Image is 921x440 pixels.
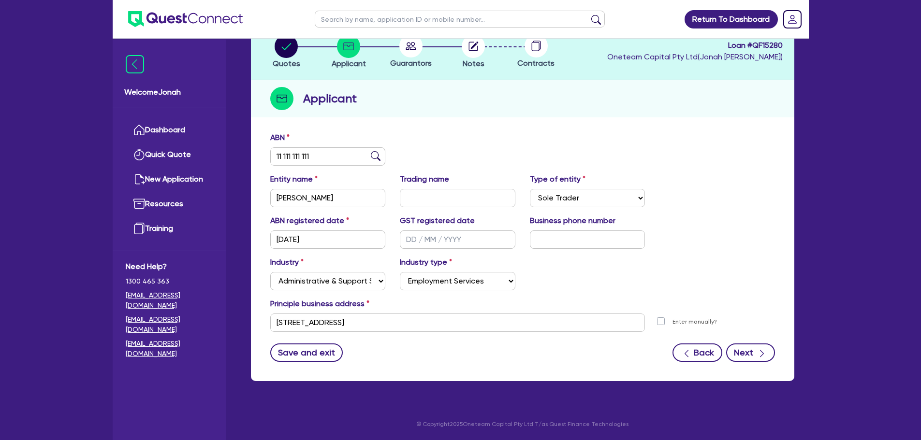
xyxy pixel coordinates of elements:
[124,86,215,98] span: Welcome Jonah
[126,290,213,311] a: [EMAIL_ADDRESS][DOMAIN_NAME]
[272,34,301,70] button: Quotes
[244,420,801,428] p: © Copyright 2025 Oneteam Capital Pty Ltd T/as Quest Finance Technologies
[133,173,145,185] img: new-application
[270,173,318,185] label: Entity name
[315,11,605,28] input: Search by name, application ID or mobile number...
[126,216,213,241] a: Training
[270,256,304,268] label: Industry
[607,40,783,51] span: Loan # QF15280
[780,7,805,32] a: Dropdown toggle
[332,59,366,68] span: Applicant
[400,215,475,227] label: GST registered date
[270,215,349,227] label: ABN registered date
[390,58,432,68] span: Guarantors
[400,256,452,268] label: Industry type
[400,230,515,249] input: DD / MM / YYYY
[726,343,775,362] button: Next
[517,58,555,68] span: Contracts
[126,192,213,216] a: Resources
[461,34,485,70] button: Notes
[270,343,343,362] button: Save and exit
[128,11,243,27] img: quest-connect-logo-blue
[126,118,213,142] a: Dashboard
[672,343,722,362] button: Back
[126,314,213,335] a: [EMAIL_ADDRESS][DOMAIN_NAME]
[126,276,213,286] span: 1300 465 363
[463,59,484,68] span: Notes
[400,173,449,185] label: Trading name
[672,317,717,326] label: Enter manually?
[270,132,290,143] label: ABN
[273,59,300,68] span: Quotes
[126,142,213,167] a: Quick Quote
[303,90,357,107] h2: Applicant
[126,261,213,272] span: Need Help?
[126,339,213,359] a: [EMAIL_ADDRESS][DOMAIN_NAME]
[133,223,145,234] img: training
[126,167,213,192] a: New Application
[685,10,778,28] a: Return To Dashboard
[126,55,144,73] img: icon-menu-close
[270,298,369,310] label: Principle business address
[371,151,380,161] img: abn-lookup icon
[133,198,145,210] img: resources
[270,230,386,249] input: DD / MM / YYYY
[607,52,783,61] span: Oneteam Capital Pty Ltd ( Jonah [PERSON_NAME] )
[530,173,585,185] label: Type of entity
[270,87,293,110] img: step-icon
[530,215,615,227] label: Business phone number
[133,149,145,160] img: quick-quote
[331,34,366,70] button: Applicant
